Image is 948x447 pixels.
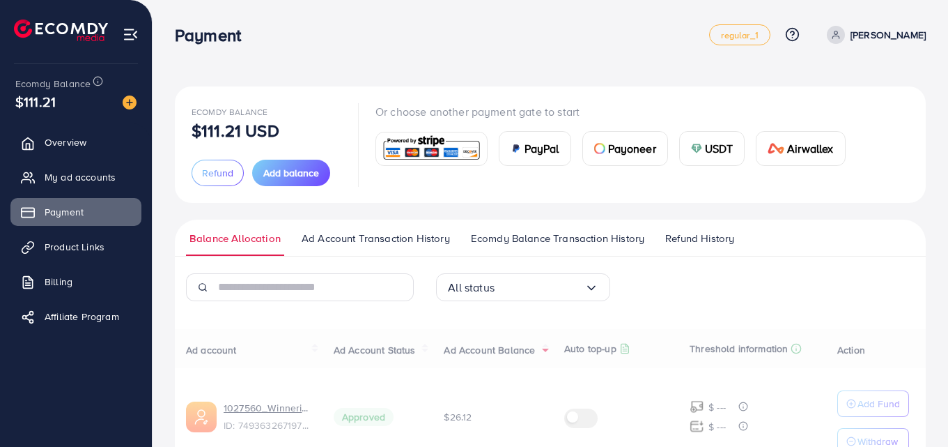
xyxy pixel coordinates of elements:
a: Product Links [10,233,141,261]
img: logo [14,20,108,41]
span: Ecomdy Balance Transaction History [471,231,644,246]
span: Ad Account Transaction History [302,231,450,246]
img: card [380,134,483,164]
a: regular_1 [709,24,770,45]
a: [PERSON_NAME] [821,26,926,44]
img: card [691,143,702,154]
span: Billing [45,275,72,289]
a: cardPayPal [499,131,571,166]
a: cardPayoneer [582,131,668,166]
a: My ad accounts [10,163,141,191]
div: Search for option [436,273,610,301]
span: PayPal [524,140,559,157]
span: Refund History [665,231,734,246]
a: Billing [10,268,141,296]
span: Ecomdy Balance [192,106,267,118]
span: Ecomdy Balance [15,77,91,91]
img: card [594,143,605,154]
span: Payment [45,205,84,219]
span: $111.21 [15,91,56,112]
span: Affiliate Program [45,310,119,324]
button: Refund [192,160,244,186]
img: card [768,143,784,154]
a: Payment [10,198,141,226]
a: Affiliate Program [10,303,141,331]
span: Add balance [263,166,319,180]
img: menu [123,26,139,43]
button: Add balance [252,160,330,186]
a: card [375,132,488,166]
span: Payoneer [608,140,656,157]
h3: Payment [175,25,252,45]
span: Airwallex [787,140,833,157]
img: card [511,143,522,154]
span: Overview [45,135,86,149]
a: Overview [10,128,141,156]
img: image [123,96,137,109]
p: [PERSON_NAME] [850,26,926,43]
a: cardAirwallex [756,131,845,166]
iframe: Chat [889,384,938,437]
span: Balance Allocation [189,231,281,246]
span: Refund [202,166,233,180]
a: cardUSDT [679,131,745,166]
p: Or choose another payment gate to start [375,103,857,120]
span: USDT [705,140,733,157]
span: My ad accounts [45,170,116,184]
p: $111.21 USD [192,122,279,139]
span: Product Links [45,240,104,254]
span: All status [448,277,495,298]
input: Search for option [495,277,584,298]
span: regular_1 [721,31,758,40]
